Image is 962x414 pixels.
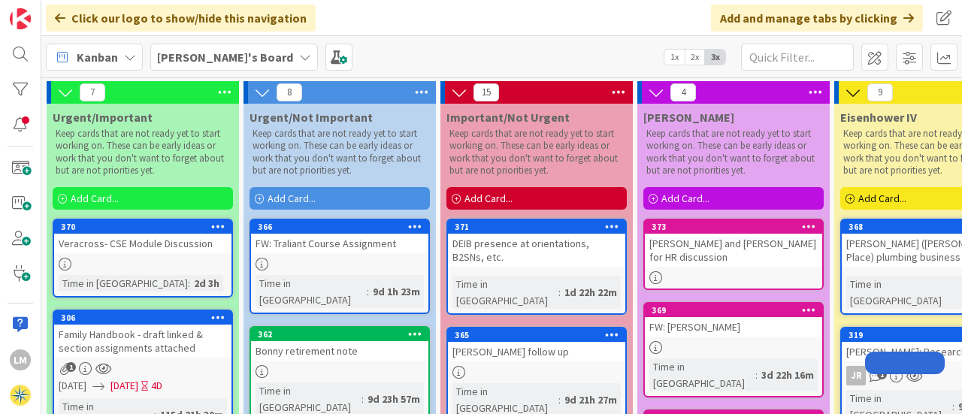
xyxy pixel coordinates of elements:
div: 369FW: [PERSON_NAME] [645,304,822,337]
span: 15 [473,83,499,101]
span: : [755,367,758,383]
div: 366 [258,222,428,232]
span: Add Card... [464,192,513,205]
div: Time in [GEOGRAPHIC_DATA] [256,275,367,308]
span: 1 [877,370,887,379]
div: 369 [652,305,822,316]
div: 306 [54,311,231,325]
div: 366FW: Traliant Course Assignment [251,220,428,253]
p: Keep cards that are not ready yet to start working on. These can be early ideas or work that you ... [56,128,230,177]
span: : [558,284,561,301]
span: Urgent/Important [53,110,153,125]
img: Visit kanbanzone.com [10,8,31,29]
div: 306Family Handbook - draft linked & section assignments attached [54,311,231,358]
img: avatar [10,385,31,406]
div: LM [10,349,31,370]
div: Time in [GEOGRAPHIC_DATA] [59,275,188,292]
span: 2x [685,50,705,65]
div: 9d 23h 57m [364,391,424,407]
div: [PERSON_NAME] follow up [448,342,625,361]
div: 3d 22h 16m [758,367,818,383]
span: 3x [705,50,725,65]
div: 2d 3h [190,275,223,292]
span: : [367,283,369,300]
div: Veracross- CSE Module Discussion [54,234,231,253]
div: 365[PERSON_NAME] follow up [448,328,625,361]
div: FW: [PERSON_NAME] [645,317,822,337]
div: 306 [61,313,231,323]
a: 371DEIB presence at orientations, B2SNs, etc.Time in [GEOGRAPHIC_DATA]:1d 22h 22m [446,219,627,315]
div: Click our logo to show/hide this navigation [46,5,316,32]
div: 9d 1h 23m [369,283,424,300]
span: Lisa [643,110,734,125]
div: 371DEIB presence at orientations, B2SNs, etc. [448,220,625,267]
div: Time in [GEOGRAPHIC_DATA] [649,358,755,391]
p: Keep cards that are not ready yet to start working on. These can be early ideas or work that you ... [449,128,624,177]
div: 365 [455,330,625,340]
div: FW: Traliant Course Assignment [251,234,428,253]
div: 4D [151,378,162,394]
div: 362 [258,329,428,340]
div: DEIB presence at orientations, B2SNs, etc. [448,234,625,267]
span: Important/Not Urgent [446,110,570,125]
span: Kanban [77,48,118,66]
p: Keep cards that are not ready yet to start working on. These can be early ideas or work that you ... [253,128,427,177]
span: : [188,275,190,292]
span: Eisenhower IV [840,110,917,125]
a: 369FW: [PERSON_NAME]Time in [GEOGRAPHIC_DATA]:3d 22h 16m [643,302,824,397]
div: Add and manage tabs by clicking [711,5,923,32]
div: 365 [448,328,625,342]
span: Urgent/Not Important [250,110,373,125]
div: Family Handbook - draft linked & section assignments attached [54,325,231,358]
div: 362Bonny retirement note [251,328,428,361]
div: 370 [54,220,231,234]
span: Add Card... [661,192,709,205]
span: 9 [867,83,893,101]
div: Bonny retirement note [251,341,428,361]
div: 373 [652,222,822,232]
div: 373 [645,220,822,234]
span: [DATE] [110,378,138,394]
span: : [362,391,364,407]
div: JR [846,366,866,385]
span: [DATE] [59,378,86,394]
span: Add Card... [268,192,316,205]
div: 371 [448,220,625,234]
div: 9d 21h 27m [561,391,621,408]
p: Keep cards that are not ready yet to start working on. These can be early ideas or work that you ... [646,128,821,177]
div: 371 [455,222,625,232]
a: 370Veracross- CSE Module DiscussionTime in [GEOGRAPHIC_DATA]:2d 3h [53,219,233,298]
div: 370 [61,222,231,232]
div: [PERSON_NAME] and [PERSON_NAME] for HR discussion [645,234,822,267]
span: 7 [80,83,105,101]
span: 4 [670,83,696,101]
div: 369 [645,304,822,317]
span: 1x [664,50,685,65]
div: 373[PERSON_NAME] and [PERSON_NAME] for HR discussion [645,220,822,267]
div: 370Veracross- CSE Module Discussion [54,220,231,253]
span: Add Card... [858,192,906,205]
span: Add Card... [71,192,119,205]
span: : [558,391,561,408]
b: [PERSON_NAME]'s Board [157,50,293,65]
span: 8 [277,83,302,101]
a: 373[PERSON_NAME] and [PERSON_NAME] for HR discussion [643,219,824,290]
a: 366FW: Traliant Course AssignmentTime in [GEOGRAPHIC_DATA]:9d 1h 23m [250,219,430,314]
div: 366 [251,220,428,234]
input: Quick Filter... [741,44,854,71]
div: Time in [GEOGRAPHIC_DATA] [452,276,558,309]
div: 362 [251,328,428,341]
div: 1d 22h 22m [561,284,621,301]
span: 1 [66,362,76,372]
